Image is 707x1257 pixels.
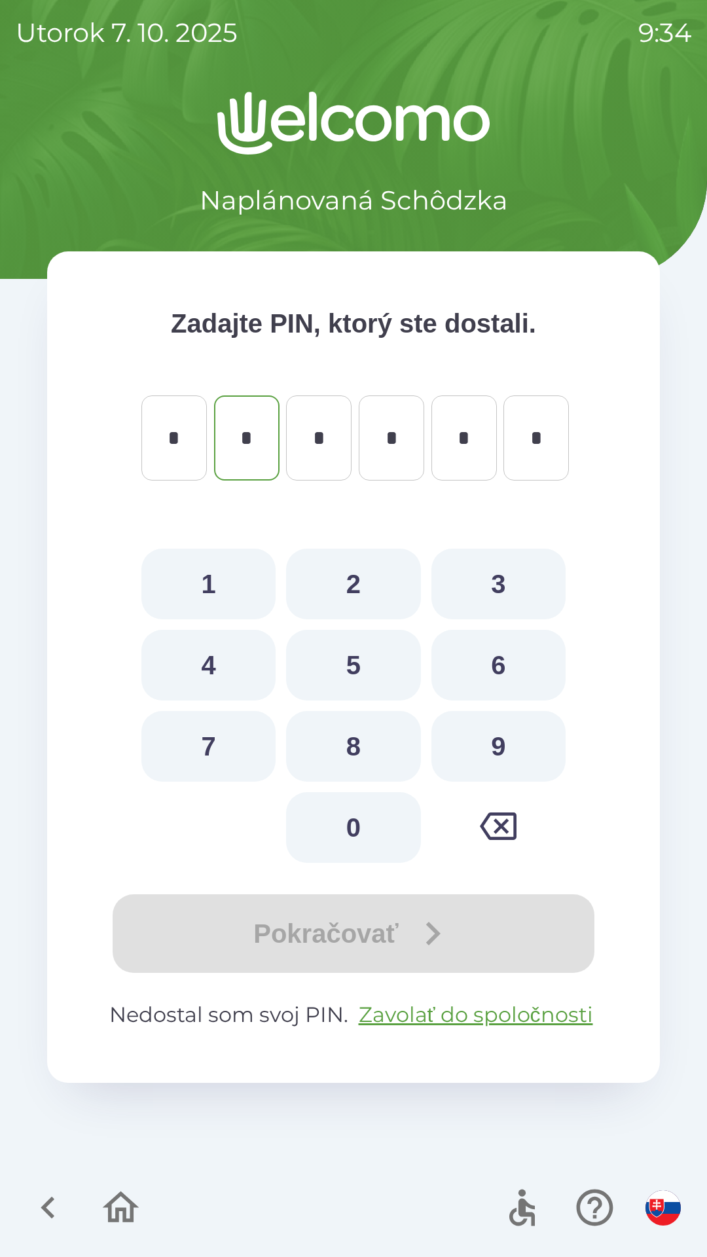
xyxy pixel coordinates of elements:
[200,181,508,220] p: Naplánovaná Schôdzka
[141,549,276,619] button: 1
[16,13,238,52] p: utorok 7. 10. 2025
[431,630,566,701] button: 6
[645,1190,681,1226] img: sk flag
[141,630,276,701] button: 4
[100,304,607,343] p: Zadajte PIN, ktorý ste dostali.
[286,630,420,701] button: 5
[353,999,598,1030] button: Zavolať do spoločnosti
[638,13,691,52] p: 9:34
[286,549,420,619] button: 2
[286,792,420,863] button: 0
[47,92,660,155] img: Logo
[141,711,276,782] button: 7
[286,711,420,782] button: 8
[431,711,566,782] button: 9
[100,999,607,1030] p: Nedostal som svoj PIN.
[431,549,566,619] button: 3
